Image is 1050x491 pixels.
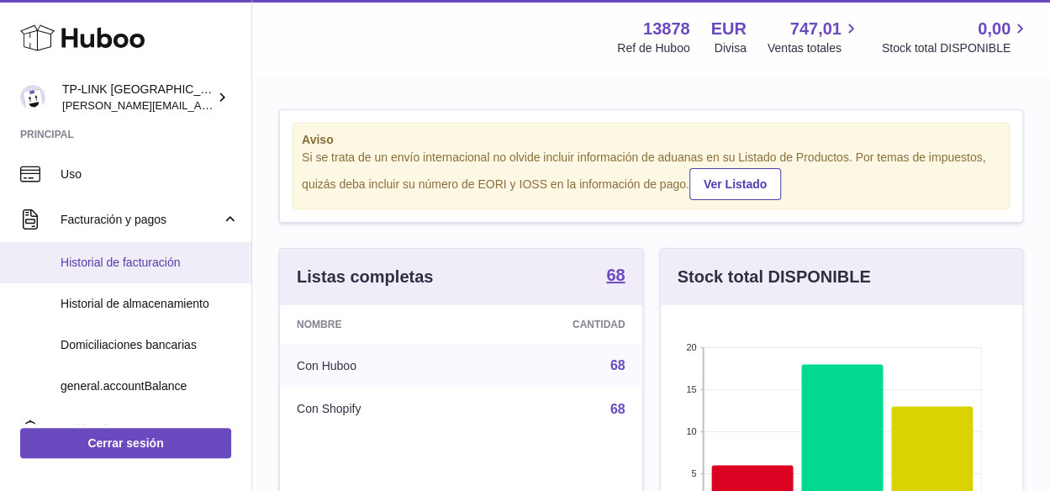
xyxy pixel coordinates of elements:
[61,212,221,228] span: Facturación y pagos
[643,18,690,40] strong: 13878
[617,40,689,56] div: Ref de Huboo
[61,296,239,312] span: Historial de almacenamiento
[768,18,861,56] a: 747,01 Ventas totales
[691,468,696,478] text: 5
[302,150,1000,200] div: Si se trata de un envío internacional no olvide incluir información de aduanas en su Listado de P...
[711,18,747,40] strong: EUR
[715,40,747,56] div: Divisa
[790,18,842,40] span: 747,01
[62,98,337,112] span: [PERSON_NAME][EMAIL_ADDRESS][DOMAIN_NAME]
[882,40,1030,56] span: Stock total DISPONIBLE
[686,384,696,394] text: 15
[610,402,625,416] a: 68
[768,40,861,56] span: Ventas totales
[678,266,871,288] h3: Stock total DISPONIBLE
[61,378,239,394] span: general.accountBalance
[61,255,239,271] span: Historial de facturación
[686,342,696,352] text: 20
[689,168,781,200] a: Ver Listado
[20,428,231,458] a: Cerrar sesión
[606,267,625,287] a: 68
[302,132,1000,148] strong: Aviso
[61,166,239,182] span: Uso
[472,305,642,344] th: Cantidad
[20,85,45,110] img: celia.yan@tp-link.com
[61,337,239,353] span: Domiciliaciones bancarias
[606,267,625,283] strong: 68
[62,82,214,114] div: TP-LINK [GEOGRAPHIC_DATA], SOCIEDAD LIMITADA
[610,358,625,372] a: 68
[882,18,1030,56] a: 0,00 Stock total DISPONIBLE
[280,305,472,344] th: Nombre
[297,266,433,288] h3: Listas completas
[686,426,696,436] text: 10
[978,18,1010,40] span: 0,00
[280,388,472,431] td: Con Shopify
[61,421,239,437] span: Incidencias
[280,344,472,388] td: Con Huboo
